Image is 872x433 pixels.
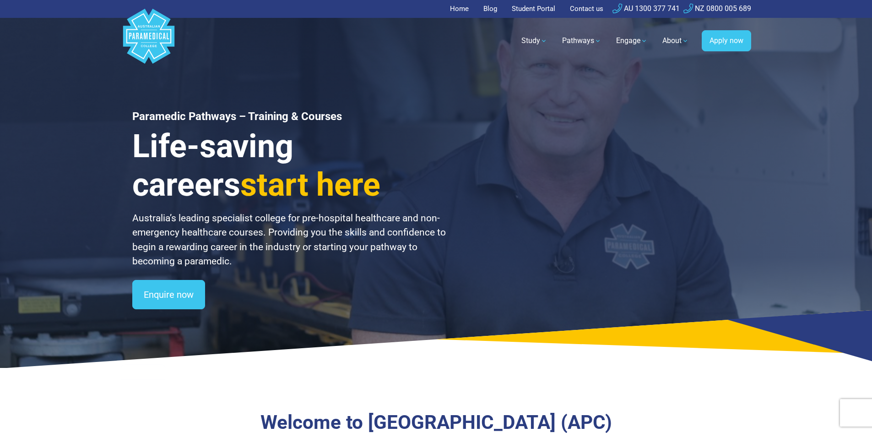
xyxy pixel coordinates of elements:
[702,30,751,51] a: Apply now
[657,28,694,54] a: About
[611,28,653,54] a: Engage
[132,280,205,309] a: Enquire now
[132,110,447,123] h1: Paramedic Pathways – Training & Courses
[683,4,751,13] a: NZ 0800 005 689
[557,28,607,54] a: Pathways
[132,127,447,204] h3: Life-saving careers
[132,211,447,269] p: Australia’s leading specialist college for pre-hospital healthcare and non-emergency healthcare c...
[516,28,553,54] a: Study
[612,4,680,13] a: AU 1300 377 741
[121,18,176,64] a: Australian Paramedical College
[240,166,380,203] span: start here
